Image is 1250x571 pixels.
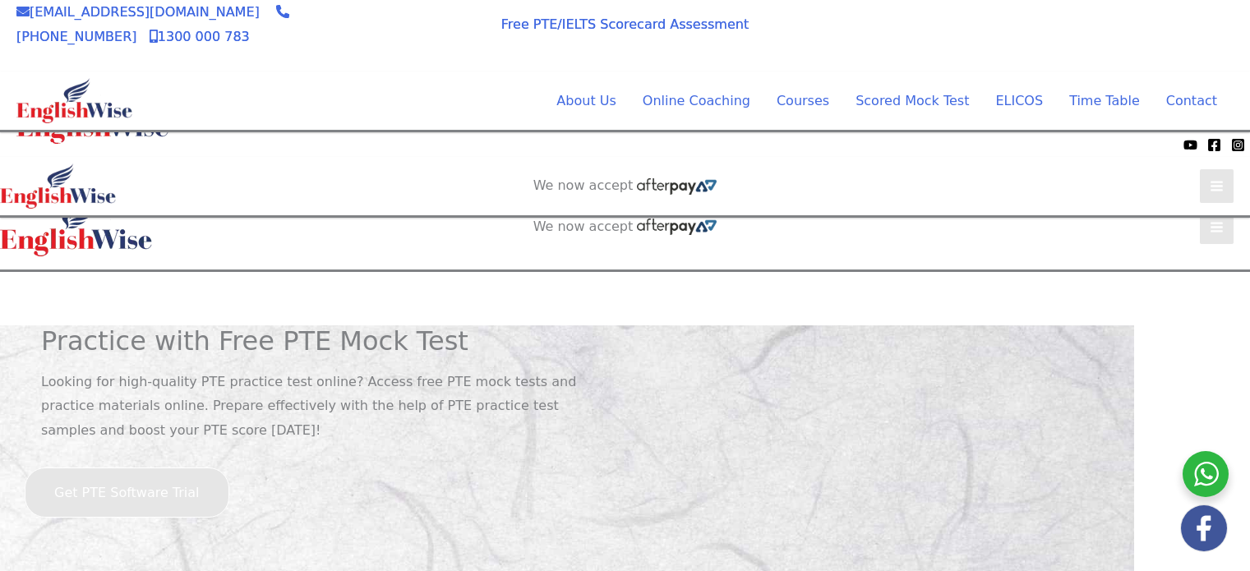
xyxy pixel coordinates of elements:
a: About UsMenu Toggle [543,81,629,121]
p: Looking for high-quality PTE practice test online? Access free PTE mock tests and practice materi... [41,370,613,443]
span: Contact [1166,93,1217,108]
a: AI SCORED PTE SOFTWARE REGISTER FOR FREE SOFTWARE TRIAL [499,285,753,318]
span: Scored Mock Test [856,93,969,108]
span: Time Table [1069,93,1140,108]
a: [EMAIL_ADDRESS][DOMAIN_NAME] [16,4,260,20]
a: AI SCORED PTE SOFTWARE REGISTER FOR FREE SOFTWARE TRIAL [963,22,1217,55]
span: About Us [556,93,616,108]
img: Afterpay-Logo [637,219,717,235]
img: cropped-ew-logo [16,78,132,123]
span: ELICOS [995,93,1043,108]
a: Facebook [1207,138,1221,152]
a: Online CoachingMenu Toggle [630,81,763,121]
img: Afterpay-Logo [99,140,145,150]
a: ELICOS [982,81,1056,121]
a: Time TableMenu Toggle [1056,81,1153,121]
button: Get PTE Software Trial [25,467,229,518]
a: 1300 000 783 [150,29,250,44]
a: CoursesMenu Toggle [763,81,842,121]
aside: Header Widget 1 [946,9,1234,62]
span: We now accept [8,136,95,153]
span: We now accept [533,177,634,194]
img: Afterpay-Logo [637,178,717,195]
span: We now accept [533,219,634,235]
span: Online Coaching [643,93,750,108]
a: Get PTE Software Trial [25,485,229,500]
a: Contact [1153,81,1217,121]
aside: Header Widget 2 [525,219,726,236]
a: YouTube [1183,138,1197,152]
img: Afterpay-Logo [392,39,437,48]
aside: Header Widget 2 [525,177,726,195]
a: [PHONE_NUMBER] [16,4,289,44]
img: white-facebook.png [1181,505,1227,551]
a: Scored Mock TestMenu Toggle [842,81,982,121]
a: Instagram [1231,138,1245,152]
aside: Header Widget 1 [482,272,769,325]
nav: Site Navigation: Main Menu [517,81,1217,121]
a: Free PTE/IELTS Scorecard Assessment [501,16,749,32]
span: Courses [777,93,829,108]
h1: Practice with Free PTE Mock Test [41,325,613,357]
span: We now accept [371,20,458,36]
